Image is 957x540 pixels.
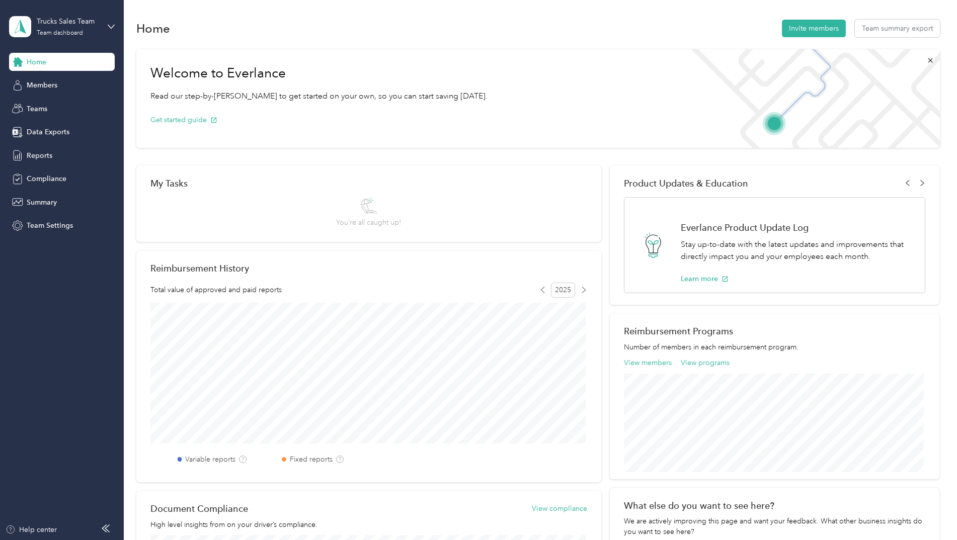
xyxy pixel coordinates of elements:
div: What else do you want to see here? [624,500,925,511]
div: Trucks Sales Team [37,16,100,27]
h2: Document Compliance [150,503,248,514]
span: Reports [27,150,52,161]
p: High level insights from on your driver’s compliance. [150,519,587,530]
div: Team dashboard [37,30,83,36]
button: Help center [6,524,57,535]
h1: Welcome to Everlance [150,65,488,81]
label: Fixed reports [290,454,333,465]
img: Welcome to everlance [681,49,939,148]
span: Members [27,80,57,91]
span: Team Settings [27,220,73,231]
span: 2025 [551,283,575,298]
div: My Tasks [150,178,587,189]
span: Data Exports [27,127,69,137]
h2: Reimbursement Programs [624,326,925,336]
p: Read our step-by-[PERSON_NAME] to get started on your own, so you can start saving [DATE]. [150,90,488,103]
span: Product Updates & Education [624,178,748,189]
button: Get started guide [150,115,217,125]
p: Stay up-to-date with the latest updates and improvements that directly impact you and your employ... [681,238,914,263]
h1: Everlance Product Update Log [681,222,914,233]
button: Team summary export [855,20,940,37]
h2: Reimbursement History [150,263,249,274]
span: Summary [27,197,57,208]
span: Teams [27,104,47,114]
button: View programs [681,357,730,368]
h1: Home [136,23,170,34]
button: Learn more [681,274,729,284]
span: You’re all caught up! [336,217,401,228]
button: View compliance [532,503,587,514]
button: View members [624,357,672,368]
div: We are actively improving this page and want your feedback. What other business insights do you w... [624,516,925,537]
button: Invite members [782,20,846,37]
span: Home [27,57,46,67]
label: Variable reports [185,454,235,465]
span: Compliance [27,173,66,184]
span: Total value of approved and paid reports [150,285,282,295]
p: Number of members in each reimbursement program. [624,342,925,352]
